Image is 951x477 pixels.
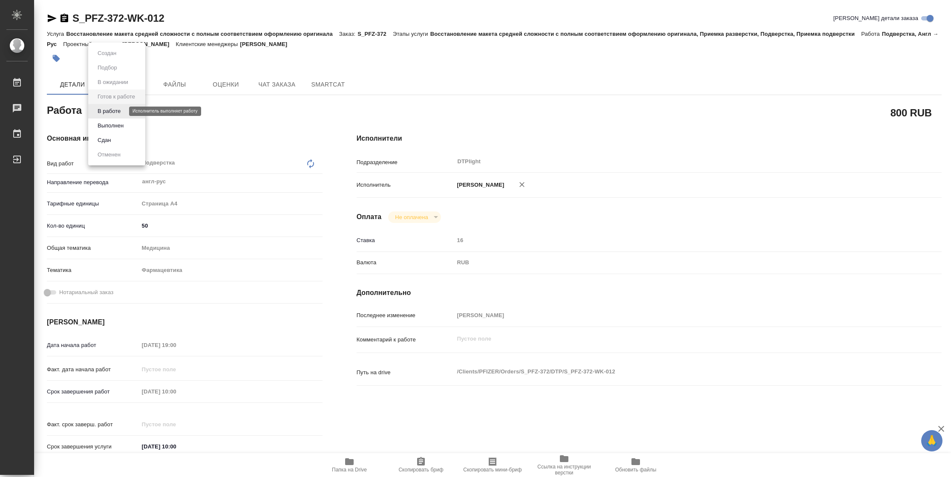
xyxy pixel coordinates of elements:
button: Подбор [95,63,120,72]
button: Создан [95,49,119,58]
button: Выполнен [95,121,126,130]
button: В ожидании [95,78,131,87]
button: Отменен [95,150,123,159]
button: В работе [95,107,123,116]
button: Готов к работе [95,92,138,101]
button: Сдан [95,136,113,145]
